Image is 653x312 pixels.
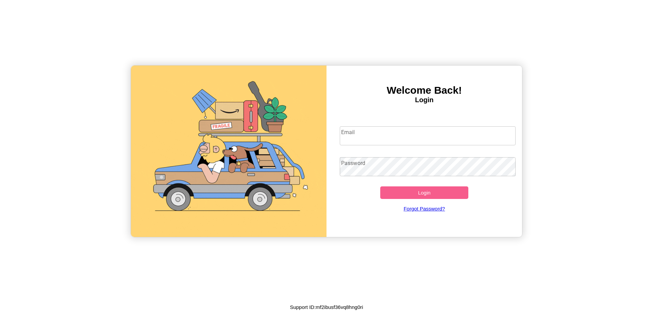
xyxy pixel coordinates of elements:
[131,66,326,237] img: gif
[326,85,522,96] h3: Welcome Back!
[290,302,363,312] p: Support ID: mf2ibusf36vq8hng0ri
[336,199,513,218] a: Forgot Password?
[326,96,522,104] h4: Login
[380,186,468,199] button: Login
